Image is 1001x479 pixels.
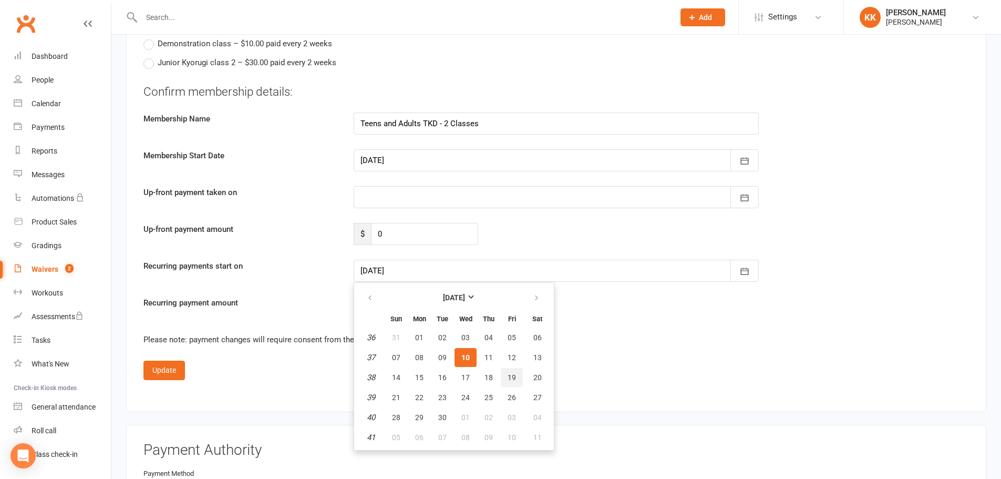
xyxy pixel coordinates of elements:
div: Workouts [32,289,63,297]
button: 11 [524,428,551,447]
span: 05 [508,333,516,342]
button: 10 [455,348,477,367]
button: 30 [431,408,453,427]
small: Tuesday [437,315,448,323]
em: 37 [367,353,375,362]
div: Messages [32,170,65,179]
span: 28 [392,413,400,422]
button: 16 [431,368,453,387]
button: 07 [385,348,407,367]
div: Payments [32,123,65,131]
span: 20 [533,373,542,382]
span: 04 [533,413,542,422]
div: Waivers [32,265,58,273]
span: Demonstration class – $10.00 paid every 2 weeks [158,37,332,48]
button: 23 [431,388,453,407]
button: 26 [501,388,523,407]
span: 24 [461,393,470,402]
span: 15 [415,373,424,382]
div: [PERSON_NAME] [886,17,946,27]
em: 36 [367,333,375,342]
button: 08 [455,428,477,447]
span: 08 [415,353,424,362]
a: Payments [14,116,111,139]
button: 19 [501,368,523,387]
a: People [14,68,111,92]
h3: Payment Authority [143,442,969,458]
button: 08 [408,348,430,367]
span: 06 [533,333,542,342]
small: Wednesday [459,315,472,323]
button: Update [143,361,185,380]
div: Open Intercom Messenger [11,443,36,468]
input: Search... [138,10,667,25]
span: 01 [415,333,424,342]
a: Messages [14,163,111,187]
span: 03 [461,333,470,342]
span: 22 [415,393,424,402]
button: 05 [501,328,523,347]
a: Roll call [14,419,111,443]
span: 01 [461,413,470,422]
a: Dashboard [14,45,111,68]
small: Sunday [390,315,402,323]
button: 03 [501,408,523,427]
button: 22 [408,388,430,407]
a: Calendar [14,92,111,116]
small: Thursday [483,315,494,323]
div: Roll call [32,426,56,435]
em: 38 [367,373,375,382]
a: Waivers 2 [14,258,111,281]
a: Tasks [14,329,111,352]
span: 10 [461,353,470,362]
button: 27 [524,388,551,407]
div: Confirm membership details: [143,84,969,100]
span: 21 [392,393,400,402]
div: Please note: payment changes will require consent from the waiver signee before they can be applied. [143,333,969,346]
label: Recurring payment amount [136,297,346,309]
span: 2 [65,264,74,273]
span: 17 [461,373,470,382]
label: Membership Start Date [136,149,346,162]
span: 04 [484,333,493,342]
a: Reports [14,139,111,163]
button: 31 [385,328,407,347]
button: 25 [478,388,500,407]
button: 10 [501,428,523,447]
button: 15 [408,368,430,387]
div: KK [860,7,881,28]
button: 04 [524,408,551,427]
button: 09 [431,348,453,367]
div: People [32,76,54,84]
button: Add [680,8,725,26]
a: What's New [14,352,111,376]
a: Clubworx [13,11,39,37]
span: 19 [508,373,516,382]
button: 07 [431,428,453,447]
span: 03 [508,413,516,422]
small: Saturday [532,315,542,323]
a: Automations [14,187,111,210]
em: 40 [367,413,375,422]
button: 18 [478,368,500,387]
a: Product Sales [14,210,111,234]
span: 02 [484,413,493,422]
span: 09 [484,433,493,442]
em: 41 [367,433,375,442]
div: Gradings [32,241,61,250]
button: 28 [385,408,407,427]
span: 27 [533,393,542,402]
button: 13 [524,348,551,367]
span: 30 [438,413,447,422]
div: Product Sales [32,218,77,226]
button: 04 [478,328,500,347]
span: Settings [768,5,797,29]
span: 08 [461,433,470,442]
span: 11 [533,433,542,442]
span: 02 [438,333,447,342]
label: Membership Name [136,113,346,125]
a: General attendance kiosk mode [14,395,111,419]
a: Workouts [14,281,111,305]
span: Junior Kyorugi class 2 – $30.00 paid every 2 weeks [158,56,336,67]
div: Class check-in [32,450,78,458]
